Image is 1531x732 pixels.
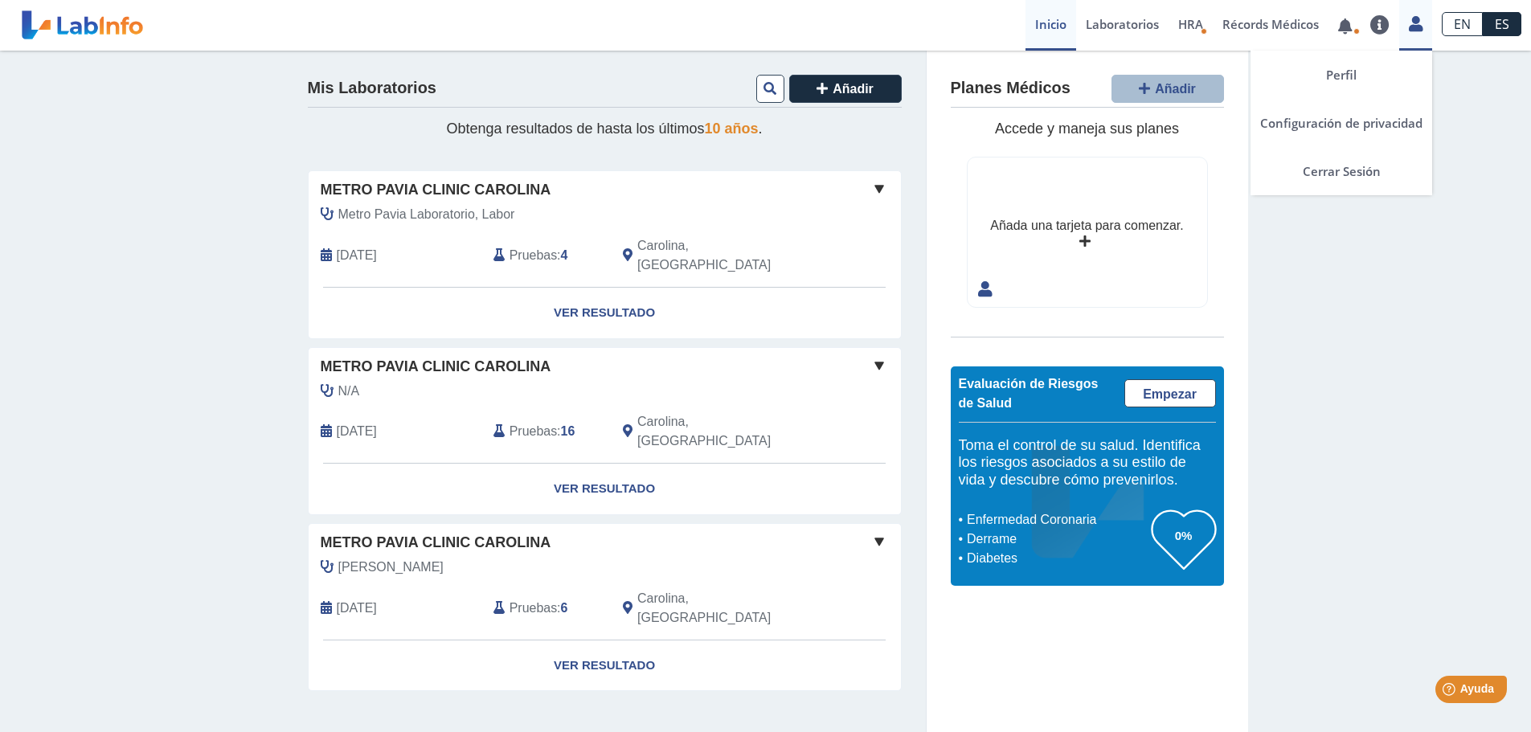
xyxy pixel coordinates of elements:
[561,248,568,262] b: 4
[963,530,1152,549] li: Derrame
[510,422,557,441] span: Pruebas
[481,236,611,275] div: :
[637,412,815,451] span: Carolina, PR
[309,640,901,691] a: Ver Resultado
[1251,147,1432,195] a: Cerrar Sesión
[481,589,611,628] div: :
[561,601,568,615] b: 6
[789,75,902,103] button: Añadir
[637,589,815,628] span: Carolina, PR
[309,464,901,514] a: Ver Resultado
[1442,12,1483,36] a: EN
[1251,99,1432,147] a: Configuración de privacidad
[561,424,575,438] b: 16
[833,82,874,96] span: Añadir
[1124,379,1216,407] a: Empezar
[637,236,815,275] span: Carolina, PR
[1111,75,1224,103] button: Añadir
[1152,525,1216,546] h3: 0%
[309,288,901,338] a: Ver Resultado
[337,246,377,265] span: 2025-08-20
[338,382,360,401] span: N/A
[1388,669,1513,714] iframe: Help widget launcher
[1143,387,1197,401] span: Empezar
[963,549,1152,568] li: Diabetes
[1483,12,1521,36] a: ES
[321,356,551,378] span: Metro Pavia Clinic Carolina
[338,558,444,577] span: Cruz Manzano, Mariana
[446,121,762,137] span: Obtenga resultados de hasta los últimos .
[1251,51,1432,99] a: Perfil
[951,79,1070,98] h4: Planes Médicos
[308,79,436,98] h4: Mis Laboratorios
[705,121,759,137] span: 10 años
[1178,16,1203,32] span: HRA
[338,205,515,224] span: Metro Pavia Laboratorio, Labor
[481,412,611,451] div: :
[337,599,377,618] span: 2024-09-07
[959,437,1216,489] h5: Toma el control de su salud. Identifica los riesgos asociados a su estilo de vida y descubre cómo...
[510,599,557,618] span: Pruebas
[510,246,557,265] span: Pruebas
[959,377,1099,410] span: Evaluación de Riesgos de Salud
[321,179,551,201] span: Metro Pavia Clinic Carolina
[995,121,1179,137] span: Accede y maneja sus planes
[1155,82,1196,96] span: Añadir
[963,510,1152,530] li: Enfermedad Coronaria
[337,422,377,441] span: 2024-09-09
[321,532,551,554] span: Metro Pavia Clinic Carolina
[990,216,1183,235] div: Añada una tarjeta para comenzar.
